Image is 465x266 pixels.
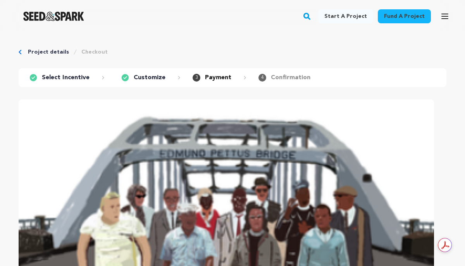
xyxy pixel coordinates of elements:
a: Checkout [81,48,108,56]
div: Breadcrumb [19,48,446,56]
a: Fund a project [378,9,431,23]
img: Seed&Spark Logo Dark Mode [23,12,84,21]
p: Customize [134,73,165,82]
a: Seed&Spark Homepage [23,12,84,21]
p: Confirmation [271,73,310,82]
p: Select Incentive [42,73,90,82]
p: Payment [205,73,231,82]
span: 3 [193,74,200,82]
span: 4 [258,74,266,82]
a: Project details [28,48,69,56]
a: Start a project [318,9,373,23]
